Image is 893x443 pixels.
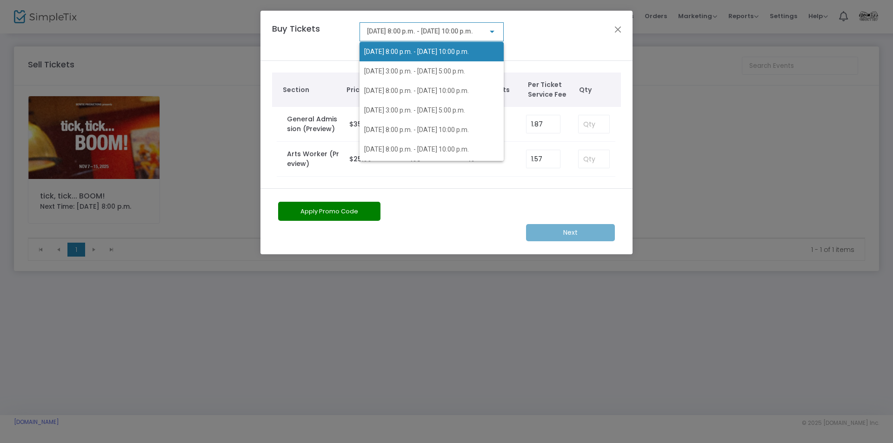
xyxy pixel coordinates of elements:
[364,67,465,75] span: [DATE] 3:00 p.m. - [DATE] 5:00 p.m.
[364,126,469,133] span: [DATE] 8:00 p.m. - [DATE] 10:00 p.m.
[364,145,469,153] span: [DATE] 8:00 p.m. - [DATE] 10:00 p.m.
[364,87,469,94] span: [DATE] 8:00 p.m. - [DATE] 10:00 p.m.
[364,48,469,55] span: [DATE] 8:00 p.m. - [DATE] 10:00 p.m.
[364,106,465,114] span: [DATE] 3:00 p.m. - [DATE] 5:00 p.m.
